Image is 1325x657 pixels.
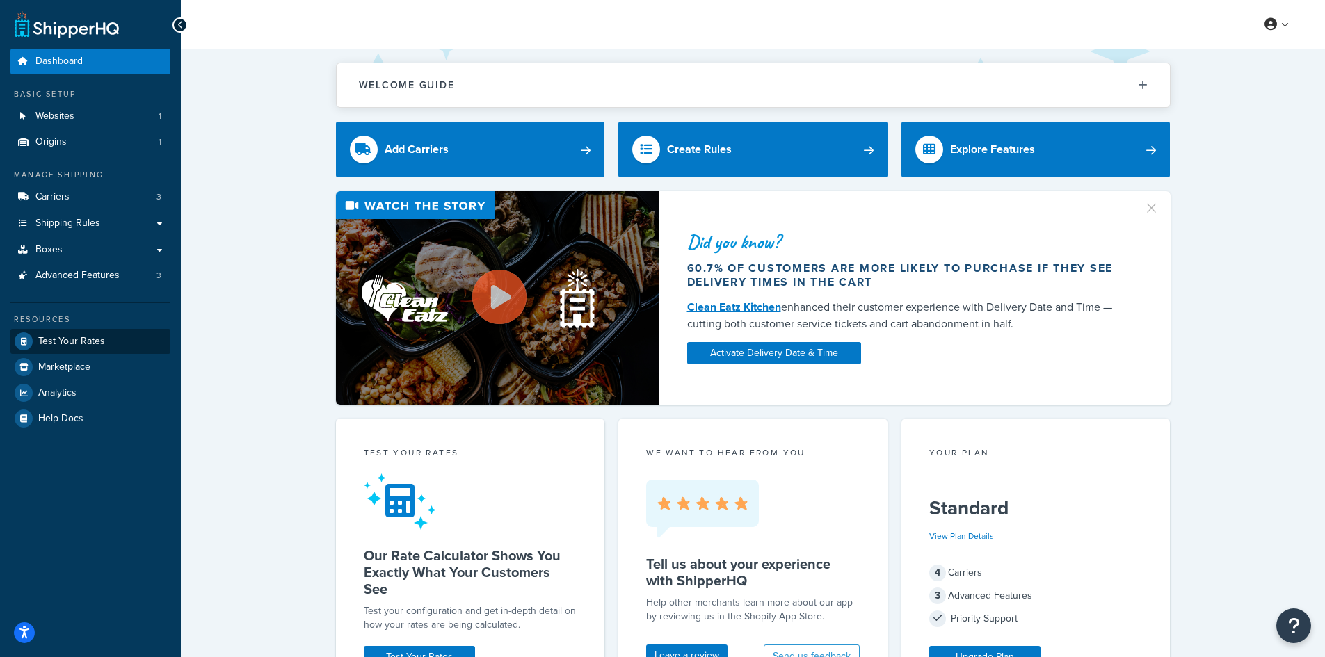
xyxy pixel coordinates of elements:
div: Advanced Features [929,586,1143,606]
a: Carriers3 [10,184,170,210]
div: Test your rates [364,446,577,462]
h2: Welcome Guide [359,80,455,90]
h5: Tell us about your experience with ShipperHQ [646,555,860,589]
span: Carriers [35,191,70,203]
span: Test Your Rates [38,336,105,348]
span: Shipping Rules [35,218,100,229]
div: Priority Support [929,609,1143,628]
div: Basic Setup [10,88,170,100]
p: we want to hear from you [646,446,860,459]
button: Open Resource Center [1276,608,1311,643]
a: Explore Features [901,122,1171,177]
span: 1 [159,111,161,122]
a: View Plan Details [929,530,994,542]
span: Origins [35,136,67,148]
span: Marketplace [38,362,90,373]
div: Resources [10,314,170,325]
p: Help other merchants learn more about our app by reviewing us in the Shopify App Store. [646,596,860,624]
li: Origins [10,129,170,155]
div: 60.7% of customers are more likely to purchase if they see delivery times in the cart [687,261,1127,289]
div: enhanced their customer experience with Delivery Date and Time — cutting both customer service ti... [687,299,1127,332]
a: Clean Eatz Kitchen [687,299,781,315]
a: Analytics [10,380,170,405]
a: Help Docs [10,406,170,431]
span: 3 [156,191,161,203]
span: Dashboard [35,56,83,67]
a: Add Carriers [336,122,605,177]
span: Advanced Features [35,270,120,282]
h5: Standard [929,497,1143,519]
a: Test Your Rates [10,329,170,354]
div: Carriers [929,563,1143,583]
div: Your Plan [929,446,1143,462]
span: 1 [159,136,161,148]
a: Dashboard [10,49,170,74]
a: Advanced Features3 [10,263,170,289]
span: 4 [929,565,946,581]
a: Boxes [10,237,170,263]
div: Did you know? [687,232,1127,252]
li: Advanced Features [10,263,170,289]
span: Analytics [38,387,77,399]
span: 3 [156,270,161,282]
a: Origins1 [10,129,170,155]
span: Help Docs [38,413,83,425]
li: Carriers [10,184,170,210]
h5: Our Rate Calculator Shows You Exactly What Your Customers See [364,547,577,597]
div: Explore Features [950,140,1035,159]
span: Boxes [35,244,63,256]
a: Activate Delivery Date & Time [687,342,861,364]
div: Create Rules [667,140,732,159]
span: 3 [929,587,946,604]
a: Marketplace [10,355,170,380]
div: Add Carriers [385,140,449,159]
div: Manage Shipping [10,169,170,181]
li: Websites [10,104,170,129]
a: Shipping Rules [10,211,170,236]
div: Test your configuration and get in-depth detail on how your rates are being calculated. [364,604,577,632]
a: Create Rules [618,122,888,177]
span: Websites [35,111,74,122]
img: Video thumbnail [336,191,659,405]
a: Websites1 [10,104,170,129]
button: Welcome Guide [337,63,1170,107]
